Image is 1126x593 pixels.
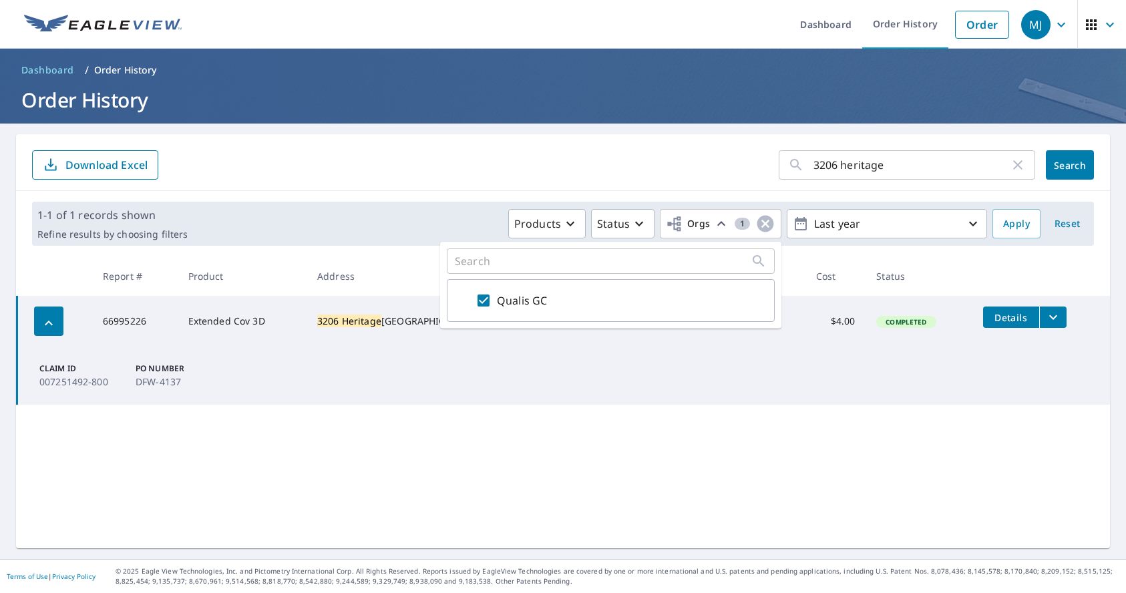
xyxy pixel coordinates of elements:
[32,150,158,180] button: Download Excel
[455,255,751,268] input: Search
[866,256,972,296] th: Status
[597,216,630,232] p: Status
[317,315,532,328] div: [GEOGRAPHIC_DATA]
[991,311,1031,324] span: Details
[1039,307,1067,328] button: filesDropdownBtn-66995226
[94,63,157,77] p: Order History
[508,209,586,238] button: Products
[497,292,547,309] label: Qualis GC
[24,15,182,35] img: EV Logo
[178,256,307,296] th: Product
[37,207,188,223] p: 1-1 of 1 records shown
[514,216,561,232] p: Products
[16,59,1110,81] nav: breadcrumb
[805,256,866,296] th: Cost
[16,59,79,81] a: Dashboard
[1057,159,1083,172] span: Search
[37,228,188,240] p: Refine results by choosing filters
[983,307,1039,328] button: detailsBtn-66995226
[878,317,934,327] span: Completed
[1021,10,1051,39] div: MJ
[809,212,965,236] p: Last year
[92,296,178,347] td: 66995226
[136,375,216,389] p: DFW-4137
[1003,216,1030,232] span: Apply
[7,572,48,581] a: Terms of Use
[735,219,750,228] span: 1
[992,209,1041,238] button: Apply
[116,566,1119,586] p: © 2025 Eagle View Technologies, Inc. and Pictometry International Corp. All Rights Reserved. Repo...
[136,363,216,375] p: PO Number
[591,209,654,238] button: Status
[1051,216,1083,232] span: Reset
[21,63,74,77] span: Dashboard
[805,296,866,347] td: $4.00
[317,315,381,327] mark: 3206 Heritage
[16,86,1110,114] h1: Order History
[7,572,96,580] p: |
[39,363,120,375] p: Claim ID
[660,209,781,238] button: Orgs1
[52,572,96,581] a: Privacy Policy
[955,11,1009,39] a: Order
[65,158,148,172] p: Download Excel
[92,256,178,296] th: Report #
[787,209,987,238] button: Last year
[39,375,120,389] p: 007251492-800
[1046,209,1089,238] button: Reset
[813,146,1010,184] input: Address, Report #, Claim ID, etc.
[1046,150,1094,180] button: Search
[307,256,543,296] th: Address
[666,216,711,232] span: Orgs
[85,62,89,78] li: /
[178,296,307,347] td: Extended Cov 3D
